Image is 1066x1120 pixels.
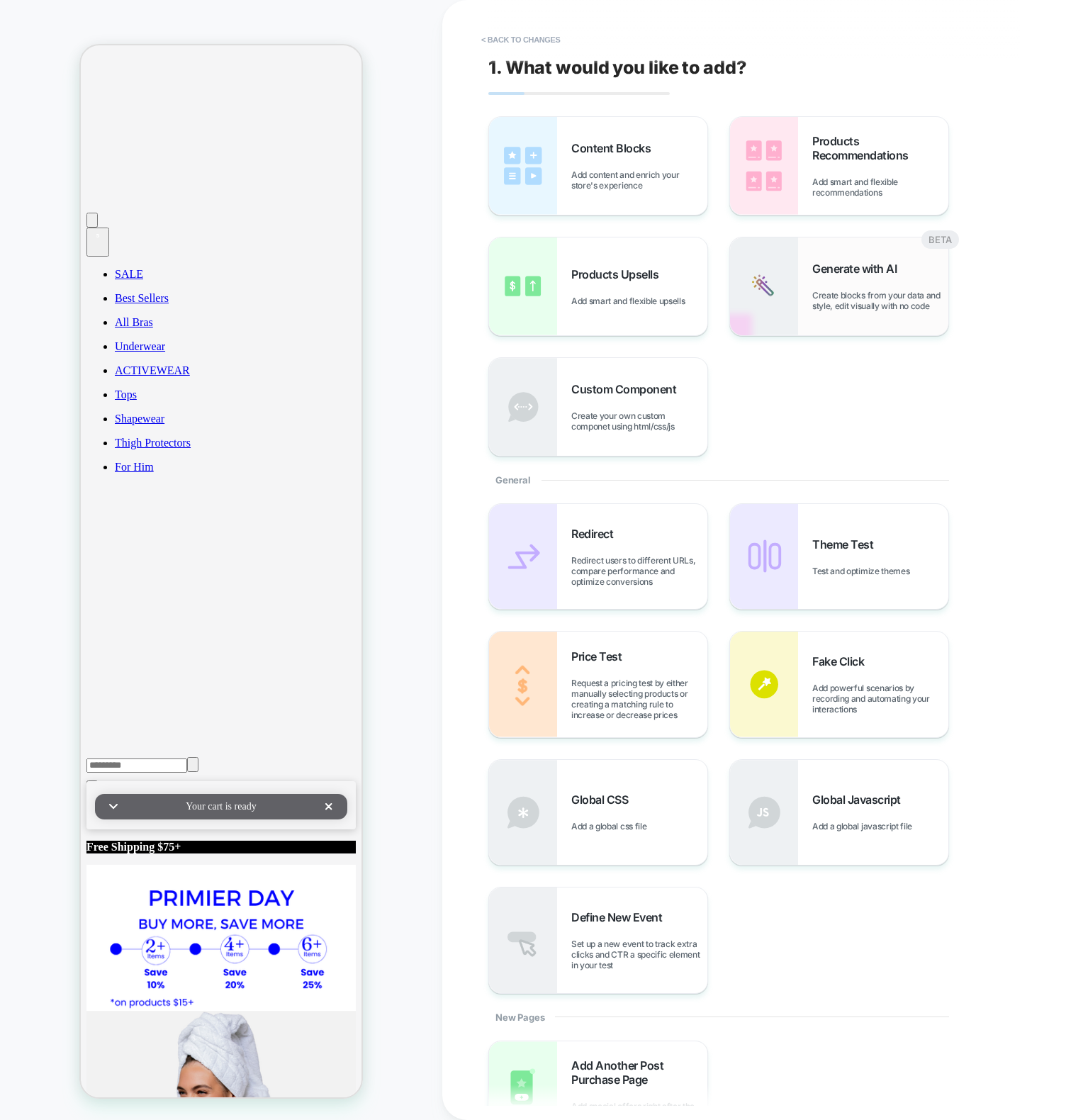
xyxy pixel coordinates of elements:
button: Close Search [6,735,17,739]
a: For Him [34,415,275,428]
div: General [488,457,949,503]
span: Products Recommendations [812,134,948,162]
a: All Bras [34,271,275,284]
a: Thigh Protectors [34,391,275,404]
span: Request a pricing test by either manually selecting products or creating a matching rule to incre... [571,678,707,720]
span: Add smart and flexible recommendations [812,177,948,198]
span: Redirect users to different URLs, compare performance and optimize conversions [571,555,707,587]
span: Global Javascript [812,793,908,807]
span: Custom Component [571,382,683,396]
span: Test and optimize themes [812,566,916,576]
span: Create blocks from your data and style, edit visually with no code [812,290,948,311]
a: Tops [34,343,275,356]
span: Generate with AI [812,262,904,276]
input: Search here [6,713,106,727]
button: Open search [6,167,17,182]
button: Open cart [6,182,28,211]
span: Set up a new event to track extra clicks and CTR a specific element in your test [571,939,707,970]
button: Clear search [106,712,118,727]
button: < Back to changes [474,28,568,51]
a: ACTIVEWEAR [34,319,275,332]
span: Theme Test [812,537,880,551]
strong: Free Shipping $75+ [6,795,100,807]
div: BETA [921,230,959,249]
span: Add a global css file [571,821,653,831]
span: Add content and enrich your store's experience [571,169,707,191]
span: Products Upsells [571,267,666,281]
div: New Pages [488,994,949,1041]
span: Add smart and flexible upsells [571,296,692,306]
span: Fake Click [812,654,871,668]
span: Define New Event [571,910,669,924]
span: Add a global javascript file [812,821,919,831]
a: SALE [34,223,275,235]
span: Content Blocks [571,141,658,155]
span: Redirect [571,527,620,541]
div: 5 [11,184,23,196]
span: Price Test [571,649,629,663]
a: Underwear [34,295,275,308]
a: Go to account page [6,155,275,167]
span: Your cart is ready [105,756,175,767]
span: Add Another Post Purchase Page [571,1058,707,1087]
a: Shapewear [34,367,275,380]
span: Add powerful scenarios by recording and automating your interactions [812,683,948,715]
span: Global CSS [571,793,635,807]
span: Create your own custom componet using html/css/js [571,410,707,432]
a: Best Sellers [34,247,275,259]
span: 1. What would you like to add? [488,57,746,78]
